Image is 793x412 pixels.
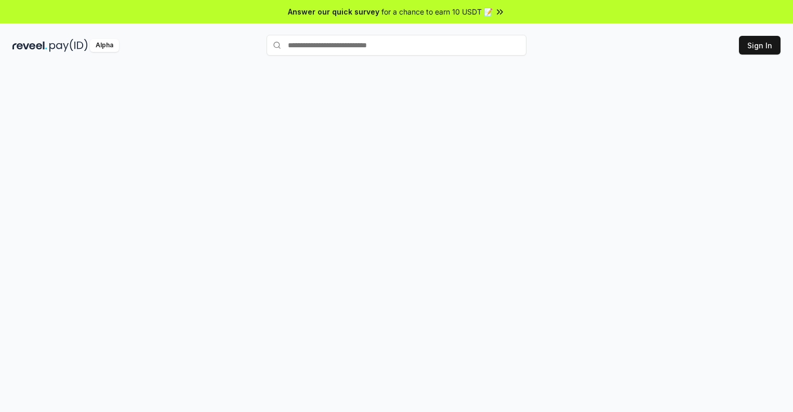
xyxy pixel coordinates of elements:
[90,39,119,52] div: Alpha
[381,6,493,17] span: for a chance to earn 10 USDT 📝
[12,39,47,52] img: reveel_dark
[739,36,781,55] button: Sign In
[288,6,379,17] span: Answer our quick survey
[49,39,88,52] img: pay_id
